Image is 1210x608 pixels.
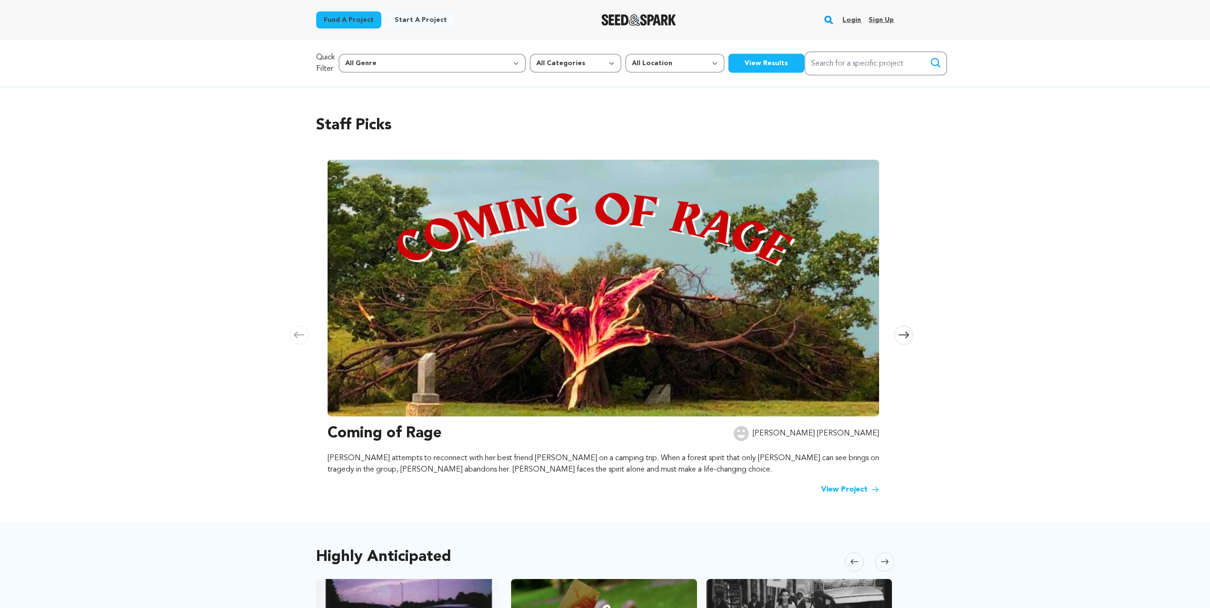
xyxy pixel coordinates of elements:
[316,114,894,137] h2: Staff Picks
[728,54,804,73] button: View Results
[316,52,335,75] p: Quick Filter
[842,12,861,28] a: Login
[328,422,442,445] h3: Coming of Rage
[821,484,879,495] a: View Project
[734,426,749,441] img: user.png
[601,14,676,26] a: Seed&Spark Homepage
[316,11,381,29] a: Fund a project
[869,12,894,28] a: Sign up
[328,160,879,416] img: Coming of Rage image
[601,14,676,26] img: Seed&Spark Logo Dark Mode
[753,428,879,439] p: [PERSON_NAME] [PERSON_NAME]
[316,550,451,564] h2: Highly Anticipated
[387,11,455,29] a: Start a project
[328,453,879,475] p: [PERSON_NAME] attempts to reconnect with her best friend [PERSON_NAME] on a camping trip. When a ...
[804,51,947,76] input: Search for a specific project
